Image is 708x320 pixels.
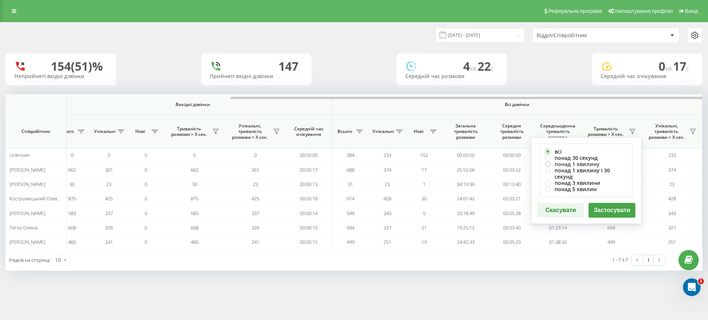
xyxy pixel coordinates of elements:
[51,59,103,73] div: 154 (51)%
[68,195,76,202] span: 875
[463,58,478,74] span: 4
[448,123,483,140] span: Загальна тривалість розмови
[354,102,680,108] span: Всі дзвінки
[131,129,149,134] span: Нові
[442,191,489,206] td: 24:01:42
[145,152,147,158] span: 0
[105,166,113,173] span: 361
[584,126,627,137] span: Тривалість розмови > Х сек.
[253,181,258,187] span: 23
[383,195,391,202] span: 428
[10,239,45,245] span: [PERSON_NAME]
[685,8,698,14] span: Вихід
[10,195,71,202] span: Костромицький Олександр
[537,203,584,218] button: Скасувати
[601,73,694,80] div: Середній час очікування
[55,256,61,264] div: 10
[10,224,38,231] span: Тягло Олена
[535,221,581,235] td: 01:23:14
[108,152,110,158] span: 0
[421,239,427,245] span: 19
[347,224,354,231] span: 694
[372,129,394,134] span: Унікальні
[191,210,198,217] span: 583
[489,206,535,220] td: 00:05:28
[470,64,478,73] span: хв
[347,152,354,158] span: 384
[106,181,111,187] span: 23
[71,102,315,108] span: Вихідні дзвінки
[494,123,529,140] span: Середня тривалість розмови
[686,64,689,73] span: c
[191,195,198,202] span: 875
[251,195,259,202] span: 425
[14,73,107,80] div: Неприйняті вхідні дзвінки
[645,123,687,140] span: Унікальні, тривалість розмови > Х сек.
[668,239,676,245] span: 251
[286,191,332,206] td: 00:00:18
[286,177,332,191] td: 00:00:13
[10,210,45,217] span: [PERSON_NAME]
[145,210,147,217] span: 0
[383,224,391,231] span: 327
[545,148,628,155] label: всі
[409,129,428,134] span: Нові
[168,126,210,137] span: Тривалість розмови > Х сек.
[145,224,147,231] span: 0
[193,152,196,158] span: 0
[405,73,498,80] div: Середній час розмови
[668,224,676,231] span: 327
[442,221,489,235] td: 19:25:12
[489,221,535,235] td: 00:03:40
[668,152,676,158] span: 233
[291,126,326,137] span: Середній час очікування
[615,8,673,14] span: Налаштування профілю
[423,181,426,187] span: 1
[347,166,354,173] span: 688
[545,155,628,161] label: понад 30 секунд
[489,162,535,177] td: 00:03:52
[540,123,575,140] span: Середньоденна тривалість розмови
[105,195,113,202] span: 425
[69,181,74,187] span: 30
[607,239,615,245] span: 499
[421,166,427,173] span: 17
[336,129,354,134] span: Всього
[251,224,259,231] span: 326
[383,166,391,173] span: 374
[489,235,535,249] td: 00:05:23
[442,162,489,177] td: 25:52:06
[442,206,489,220] td: 33:18:49
[489,191,535,206] td: 00:03:21
[286,148,332,162] td: 00:00:00
[383,210,391,217] span: 343
[442,235,489,249] td: 24:42:33
[192,181,197,187] span: 30
[421,195,427,202] span: 30
[347,210,354,217] span: 599
[545,167,628,180] label: понад 1 хвилину і 30 секунд
[545,180,628,186] label: понад 3 хвилини
[491,64,494,73] span: c
[698,278,704,284] span: 1
[348,181,353,187] span: 31
[191,239,198,245] span: 460
[191,166,198,173] span: 662
[383,152,391,158] span: 233
[94,129,115,134] span: Унікальні
[659,58,673,74] span: 0
[420,152,428,158] span: 152
[535,235,581,249] td: 01:38:50
[229,123,271,140] span: Унікальні, тривалість розмови > Х сек.
[385,181,390,187] span: 23
[251,239,259,245] span: 241
[383,239,391,245] span: 251
[251,210,259,217] span: 337
[489,148,535,162] td: 00:00:00
[478,58,494,74] span: 22
[643,255,654,265] a: 1
[286,162,332,177] td: 00:00:17
[286,206,332,220] td: 00:00:14
[145,195,147,202] span: 0
[105,239,113,245] span: 241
